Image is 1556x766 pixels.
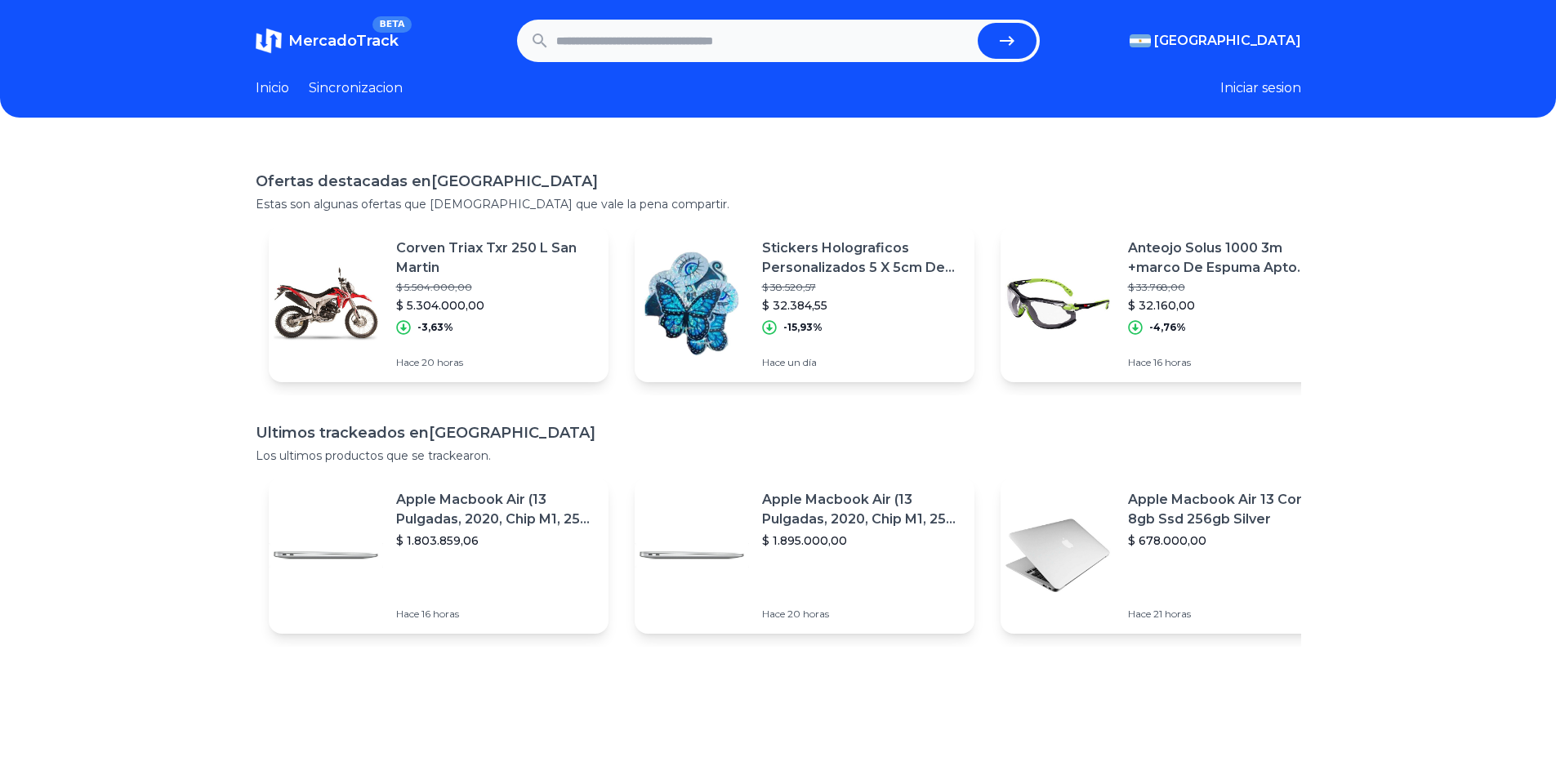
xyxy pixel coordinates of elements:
img: Featured image [635,498,749,612]
p: Apple Macbook Air (13 Pulgadas, 2020, Chip M1, 256 Gb De Ssd, 8 Gb De Ram) - Plata [396,490,595,529]
a: Featured imageApple Macbook Air (13 Pulgadas, 2020, Chip M1, 256 Gb De Ssd, 8 Gb De Ram) - Plata$... [269,477,609,634]
p: Stickers Holograficos Personalizados 5 X 5cm De 100 Unid [762,238,961,278]
p: $ 678.000,00 [1128,532,1327,549]
a: Featured imageApple Macbook Air 13 Core I5 8gb Ssd 256gb Silver$ 678.000,00Hace 21 horas [1001,477,1340,634]
p: Hace 20 horas [396,356,595,369]
p: Apple Macbook Air (13 Pulgadas, 2020, Chip M1, 256 Gb De Ssd, 8 Gb De Ram) - Plata [762,490,961,529]
span: [GEOGRAPHIC_DATA] [1154,31,1301,51]
img: Featured image [269,498,383,612]
a: Featured imageCorven Triax Txr 250 L San Martin$ 5.504.000,00$ 5.304.000,00-3,63%Hace 20 horas [269,225,609,382]
p: Los ultimos productos que se trackearon. [256,448,1301,464]
p: Hace 16 horas [396,608,595,621]
span: BETA [372,16,411,33]
a: Featured imageApple Macbook Air (13 Pulgadas, 2020, Chip M1, 256 Gb De Ssd, 8 Gb De Ram) - Plata$... [635,477,974,634]
p: Hace un día [762,356,961,369]
p: $ 33.768,00 [1128,281,1327,294]
img: Argentina [1130,34,1151,47]
p: $ 32.160,00 [1128,297,1327,314]
p: Estas son algunas ofertas que [DEMOGRAPHIC_DATA] que vale la pena compartir. [256,196,1301,212]
p: $ 38.520,57 [762,281,961,294]
img: Featured image [1001,498,1115,612]
a: Sincronizacion [309,78,403,98]
p: -3,63% [417,321,453,334]
p: Hace 20 horas [762,608,961,621]
img: MercadoTrack [256,28,282,54]
a: Featured imageStickers Holograficos Personalizados 5 X 5cm De 100 Unid$ 38.520,57$ 32.384,55-15,9... [635,225,974,382]
button: Iniciar sesion [1220,78,1301,98]
p: Corven Triax Txr 250 L San Martin [396,238,595,278]
p: $ 5.504.000,00 [396,281,595,294]
h1: Ultimos trackeados en [GEOGRAPHIC_DATA] [256,421,1301,444]
p: Hace 16 horas [1128,356,1327,369]
button: [GEOGRAPHIC_DATA] [1130,31,1301,51]
p: $ 1.895.000,00 [762,532,961,549]
a: Inicio [256,78,289,98]
a: MercadoTrackBETA [256,28,399,54]
h1: Ofertas destacadas en [GEOGRAPHIC_DATA] [256,170,1301,193]
p: $ 32.384,55 [762,297,961,314]
p: Anteojo Solus 1000 3m +marco De Espuma Apto P/tiro, Ciclismo [1128,238,1327,278]
p: -15,93% [783,321,823,334]
p: Hace 21 horas [1128,608,1327,621]
a: Featured imageAnteojo Solus 1000 3m +marco De Espuma Apto P/tiro, Ciclismo$ 33.768,00$ 32.160,00-... [1001,225,1340,382]
img: Featured image [635,247,749,361]
p: $ 5.304.000,00 [396,297,595,314]
img: Featured image [1001,247,1115,361]
img: Featured image [269,247,383,361]
span: MercadoTrack [288,32,399,50]
p: Apple Macbook Air 13 Core I5 8gb Ssd 256gb Silver [1128,490,1327,529]
p: -4,76% [1149,321,1186,334]
p: $ 1.803.859,06 [396,532,595,549]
